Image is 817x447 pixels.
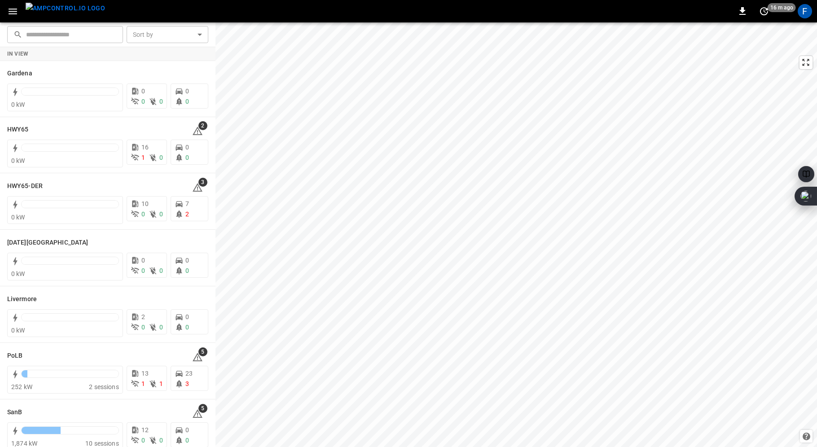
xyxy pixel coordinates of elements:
strong: In View [7,51,29,57]
span: 1,874 kW [11,440,37,447]
h6: HWY65-DER [7,181,43,191]
span: 252 kW [11,383,32,390]
div: profile-icon [798,4,812,18]
span: 7 [185,200,189,207]
span: 16 m ago [768,3,796,12]
span: 0 [159,154,163,161]
span: 13 [141,370,149,377]
span: 0 [185,88,189,95]
h6: SanB [7,408,22,417]
span: 2 [185,210,189,218]
span: 0 [159,324,163,331]
span: 0 [141,257,145,264]
span: 2 [198,121,207,130]
span: 0 [141,210,145,218]
img: ampcontrol.io logo [26,3,105,14]
span: 0 [185,144,189,151]
span: 10 [141,200,149,207]
span: 1 [141,154,145,161]
span: 3 [185,380,189,387]
span: 12 [141,426,149,434]
button: set refresh interval [757,4,771,18]
span: 0 [185,437,189,444]
span: 0 [185,98,189,105]
span: 0 [185,426,189,434]
h6: Gardena [7,69,32,79]
span: 0 [141,437,145,444]
span: 1 [141,380,145,387]
span: 2 [141,313,145,320]
span: 0 [185,257,189,264]
span: 0 [141,88,145,95]
span: 0 kW [11,214,25,221]
span: 0 kW [11,327,25,334]
span: 0 [141,267,145,274]
h6: HWY65 [7,125,29,135]
span: 0 [185,154,189,161]
span: 23 [185,370,193,377]
span: 0 kW [11,157,25,164]
span: 0 [159,437,163,444]
span: 0 [159,267,163,274]
canvas: Map [215,22,817,447]
span: 0 [141,98,145,105]
h6: PoLB [7,351,22,361]
span: 5 [198,404,207,413]
span: 0 kW [11,101,25,108]
span: 16 [141,144,149,151]
span: 1 [159,380,163,387]
span: 0 [159,210,163,218]
span: 0 [185,324,189,331]
span: 10 sessions [85,440,119,447]
span: 5 [198,347,207,356]
span: 0 [141,324,145,331]
span: 0 [185,267,189,274]
span: 0 [159,98,163,105]
h6: Livermore [7,294,37,304]
h6: Karma Center [7,238,88,248]
span: 2 sessions [89,383,119,390]
span: 3 [198,178,207,187]
span: 0 kW [11,270,25,277]
span: 0 [185,313,189,320]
